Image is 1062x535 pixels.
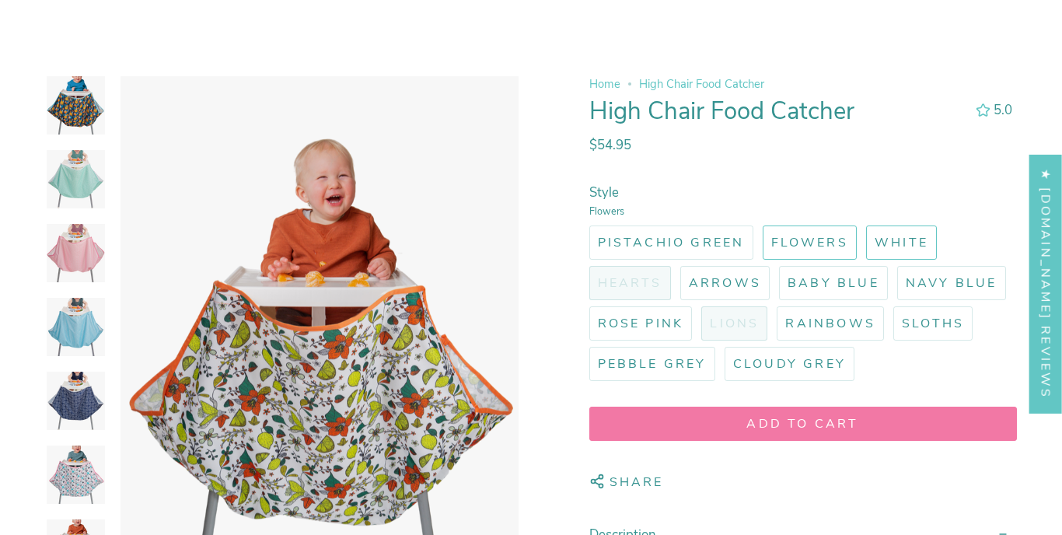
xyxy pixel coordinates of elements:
button: Add to cart [589,407,1017,441]
span: Flowers [771,234,848,251]
span: Style [589,184,619,201]
span: Hearts [598,274,662,292]
span: Sloths [902,315,964,332]
span: White [875,234,928,251]
button: Share [589,466,664,498]
span: $54.95 [589,136,631,154]
h1: High Chair Food Catcher [589,97,962,126]
small: Flowers [589,201,1017,218]
span: Pistachio Green [598,234,745,251]
span: Share [610,474,664,495]
div: Click to open Judge.me floating reviews tab [1029,155,1062,414]
span: Navy Blue [906,274,997,292]
span: Lions [710,315,759,332]
span: Rose Pink [598,315,684,332]
span: High Chair Food Catcher [639,76,764,92]
span: Arrows [689,274,761,292]
span: Add to cart [604,415,1002,432]
span: Cloudy Grey [733,355,846,372]
span: Rainbows [785,315,875,332]
button: 5.0 out of 5.0 stars [968,100,1016,121]
span: Baby Blue [788,274,879,292]
span: 5.0 [994,101,1012,119]
a: Home [589,76,620,92]
span: Pebble Grey [598,355,707,372]
div: 5.0 out of 5.0 stars [976,103,990,117]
